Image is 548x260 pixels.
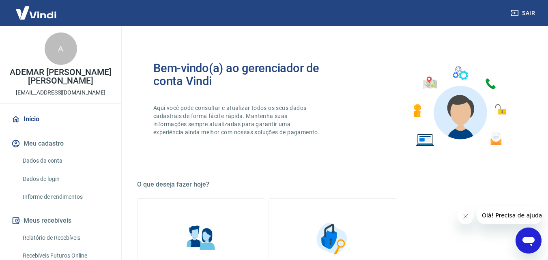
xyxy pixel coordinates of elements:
[477,206,542,224] iframe: Mensagem da empresa
[406,62,512,151] img: Imagem de um avatar masculino com diversos icones exemplificando as funcionalidades do gerenciado...
[516,228,542,254] iframe: Botão para abrir a janela de mensagens
[10,110,112,128] a: Início
[10,0,62,25] img: Vindi
[137,180,529,189] h5: O que deseja fazer hoje?
[45,32,77,65] div: A
[5,6,68,12] span: Olá! Precisa de ajuda?
[312,218,353,259] img: Segurança
[19,189,112,205] a: Informe de rendimentos
[19,171,112,187] a: Dados de login
[509,6,538,21] button: Sair
[19,230,112,246] a: Relatório de Recebíveis
[16,88,105,97] p: [EMAIL_ADDRESS][DOMAIN_NAME]
[6,68,115,85] p: ADEMAR [PERSON_NAME] [PERSON_NAME]
[10,212,112,230] button: Meus recebíveis
[19,153,112,169] a: Dados da conta
[153,62,333,88] h2: Bem-vindo(a) ao gerenciador de conta Vindi
[153,104,321,136] p: Aqui você pode consultar e atualizar todos os seus dados cadastrais de forma fácil e rápida. Mant...
[181,218,221,259] img: Informações pessoais
[10,135,112,153] button: Meu cadastro
[458,208,474,224] iframe: Fechar mensagem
